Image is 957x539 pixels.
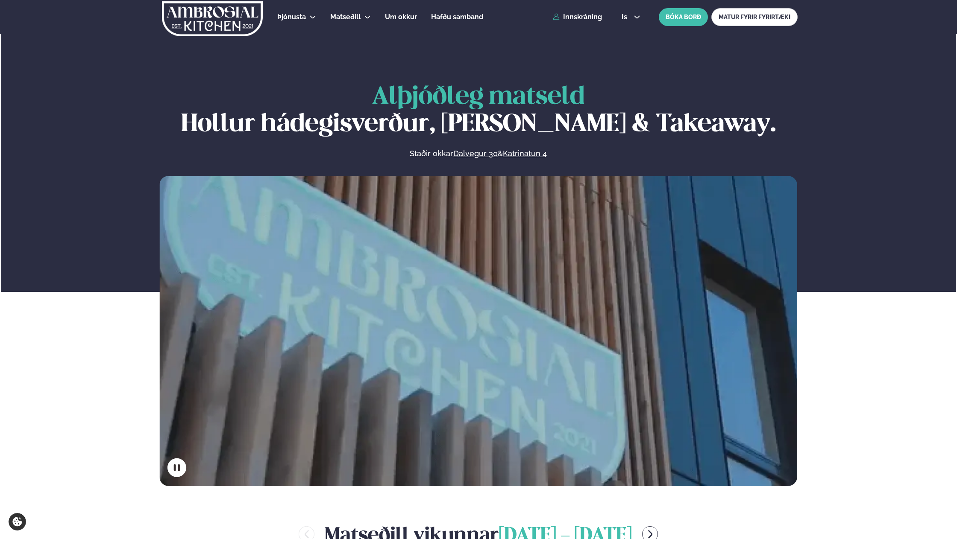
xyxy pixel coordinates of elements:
[277,12,306,22] a: Þjónusta
[711,8,798,26] a: MATUR FYRIR FYRIRTÆKI
[385,13,417,21] span: Um okkur
[159,84,797,138] h1: Hollur hádegisverður, [PERSON_NAME] & Takeaway.
[453,149,498,159] a: Dalvegur 30
[277,13,306,21] span: Þjónusta
[9,513,26,530] a: Cookie settings
[659,8,708,26] button: BÓKA BORÐ
[385,12,417,22] a: Um okkur
[431,13,483,21] span: Hafðu samband
[503,149,547,159] a: Katrinatun 4
[615,14,647,20] button: is
[330,12,361,22] a: Matseðill
[431,12,483,22] a: Hafðu samband
[622,14,630,20] span: is
[330,13,361,21] span: Matseðill
[553,13,602,21] a: Innskráning
[372,85,585,109] span: Alþjóðleg matseld
[317,149,640,159] p: Staðir okkar &
[161,1,264,36] img: logo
